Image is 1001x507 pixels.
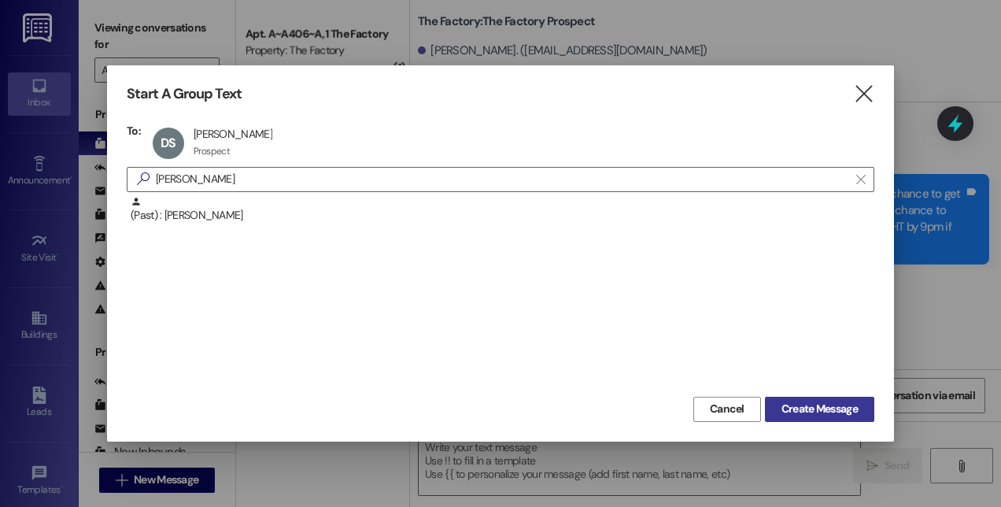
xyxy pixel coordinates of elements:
span: Create Message [781,401,858,417]
button: Cancel [693,397,761,422]
i:  [131,171,156,187]
h3: Start A Group Text [127,85,242,103]
div: (Past) : [PERSON_NAME] [127,196,874,235]
span: DS [161,135,175,151]
i:  [856,173,865,186]
div: [PERSON_NAME] [194,127,272,141]
input: Search for any contact or apartment [156,168,848,191]
span: Cancel [710,401,744,417]
div: Prospect [194,145,230,157]
button: Create Message [765,397,874,422]
h3: To: [127,124,141,138]
button: Clear text [848,168,874,191]
i:  [853,86,874,102]
div: (Past) : [PERSON_NAME] [131,196,874,224]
